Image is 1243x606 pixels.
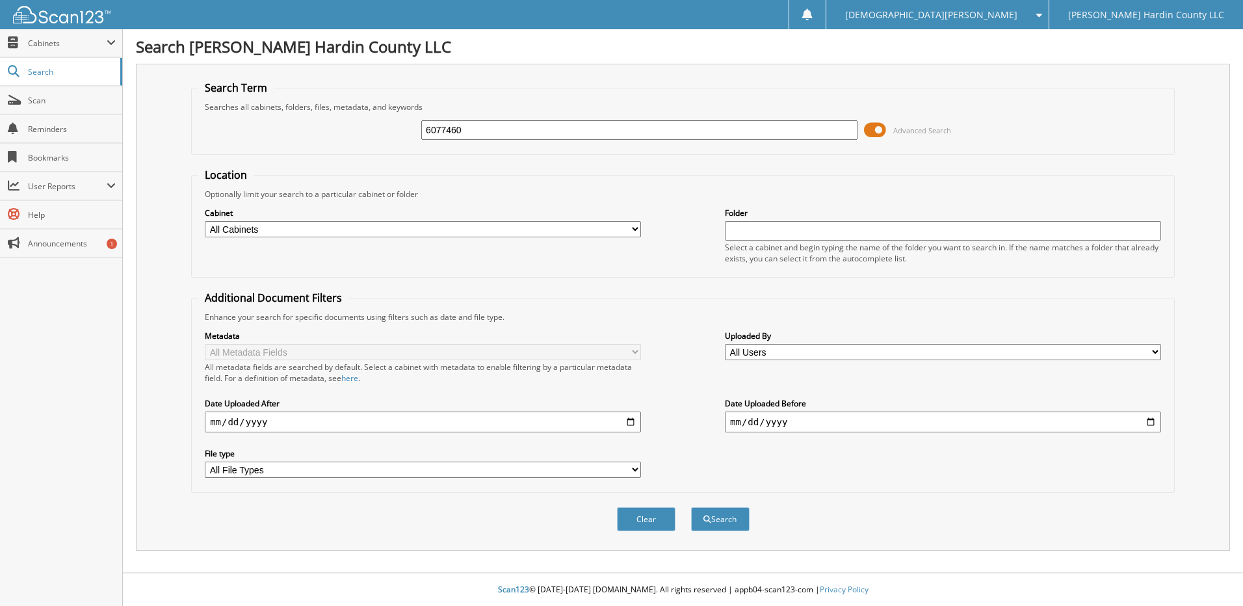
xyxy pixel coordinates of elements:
[725,242,1161,264] div: Select a cabinet and begin typing the name of the folder you want to search in. If the name match...
[28,181,107,192] span: User Reports
[28,38,107,49] span: Cabinets
[725,412,1161,432] input: end
[341,373,358,384] a: here
[28,209,116,220] span: Help
[28,238,116,249] span: Announcements
[205,207,641,218] label: Cabinet
[198,168,254,182] legend: Location
[845,11,1017,19] span: [DEMOGRAPHIC_DATA][PERSON_NAME]
[28,66,114,77] span: Search
[28,152,116,163] span: Bookmarks
[198,101,1168,112] div: Searches all cabinets, folders, files, metadata, and keywords
[205,362,641,384] div: All metadata fields are searched by default. Select a cabinet with metadata to enable filtering b...
[28,95,116,106] span: Scan
[198,291,348,305] legend: Additional Document Filters
[820,584,869,595] a: Privacy Policy
[1068,11,1224,19] span: [PERSON_NAME] Hardin County LLC
[205,330,641,341] label: Metadata
[691,507,750,531] button: Search
[617,507,675,531] button: Clear
[198,189,1168,200] div: Optionally limit your search to a particular cabinet or folder
[205,398,641,409] label: Date Uploaded After
[498,584,529,595] span: Scan123
[205,412,641,432] input: start
[198,311,1168,323] div: Enhance your search for specific documents using filters such as date and file type.
[725,398,1161,409] label: Date Uploaded Before
[28,124,116,135] span: Reminders
[123,574,1243,606] div: © [DATE]-[DATE] [DOMAIN_NAME]. All rights reserved | appb04-scan123-com |
[893,125,951,135] span: Advanced Search
[205,448,641,459] label: File type
[107,239,117,249] div: 1
[13,6,111,23] img: scan123-logo-white.svg
[136,36,1230,57] h1: Search [PERSON_NAME] Hardin County LLC
[198,81,274,95] legend: Search Term
[725,330,1161,341] label: Uploaded By
[725,207,1161,218] label: Folder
